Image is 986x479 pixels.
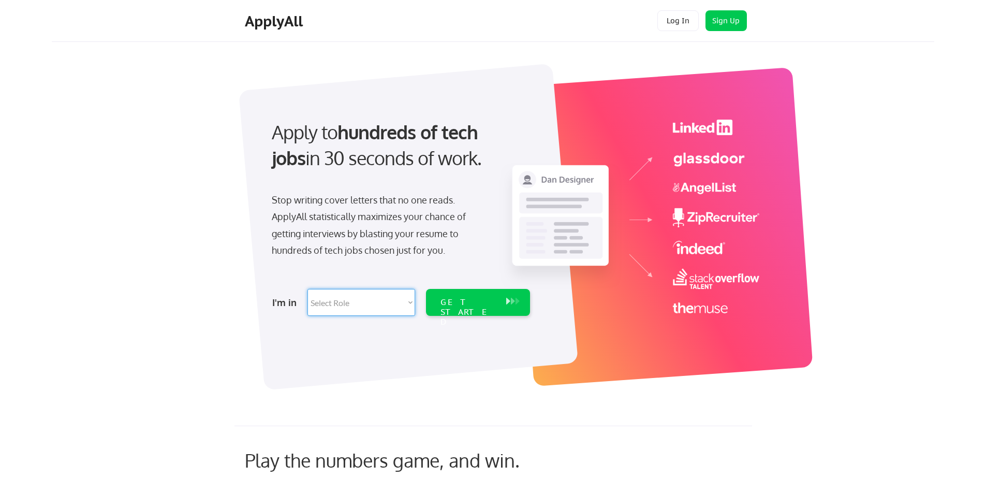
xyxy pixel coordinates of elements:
div: Play the numbers game, and win. [245,449,566,471]
div: I'm in [272,294,301,311]
div: Stop writing cover letters that no one reads. ApplyAll statistically maximizes your chance of get... [272,192,484,259]
div: GET STARTED [440,297,496,327]
div: Apply to in 30 seconds of work. [272,119,526,171]
div: ApplyAll [245,12,306,30]
button: Log In [657,10,699,31]
strong: hundreds of tech jobs [272,120,482,169]
button: Sign Up [705,10,747,31]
